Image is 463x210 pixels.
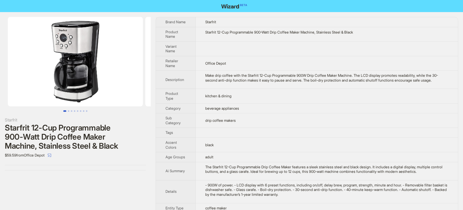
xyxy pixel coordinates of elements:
[145,17,280,106] img: Starfrit 12-Cup Programmable 900-Watt Drip Coffee Maker Machine, Stainless Steel & Black image 2
[86,110,87,112] button: Go to slide 8
[80,110,81,112] button: Go to slide 6
[5,117,146,123] div: Starfrit
[205,155,213,159] span: adult
[165,106,181,111] span: Category
[165,20,186,24] span: Brand Name
[63,110,66,112] button: Go to slide 1
[205,106,239,111] span: beverage appliances
[205,183,448,197] div: - 900W of power. - LCD display with 6 preset functions, including on/off, delay brew, program, st...
[205,165,448,174] div: The Starfrit 12-Cup Programmable Drip Coffee Maker features a sleek stainless steel and black des...
[205,118,236,123] span: drip coffee makers
[48,153,51,157] span: select
[68,110,69,112] button: Go to slide 2
[165,91,178,101] span: Product Type
[205,20,216,24] span: Starfrit
[205,30,448,35] div: Starfrit 12-Cup Programmable 900-Watt Drip Coffee Maker Machine, Stainless Steel & Black
[165,44,177,53] span: Variant Name
[165,116,181,125] span: Sub Category
[205,94,231,98] span: kitchen & dining
[205,61,226,66] span: Office Depot
[5,123,146,150] div: Starfrit 12-Cup Programmable 900-Watt Drip Coffee Maker Machine, Stainless Steel & Black
[83,110,84,112] button: Go to slide 7
[165,140,177,150] span: Accent Colors
[165,155,185,159] span: Age Groups
[77,110,78,112] button: Go to slide 5
[165,59,178,68] span: Retailer Name
[8,17,143,106] img: Starfrit 12-Cup Programmable 900-Watt Drip Coffee Maker Machine, Stainless Steel & Black image 1
[74,110,75,112] button: Go to slide 4
[165,169,185,173] span: Ai Summary
[5,150,146,160] div: $59.59 from Office Depot
[165,189,177,194] span: Details
[71,110,72,112] button: Go to slide 3
[205,143,214,147] span: black
[165,77,184,82] span: Description
[165,30,178,39] span: Product Name
[205,73,448,82] div: Make drip coffee with the Starfrit 12-Cup Programmable 900W Drip Coffee Maker Machine. The LCD di...
[165,130,173,135] span: Tags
